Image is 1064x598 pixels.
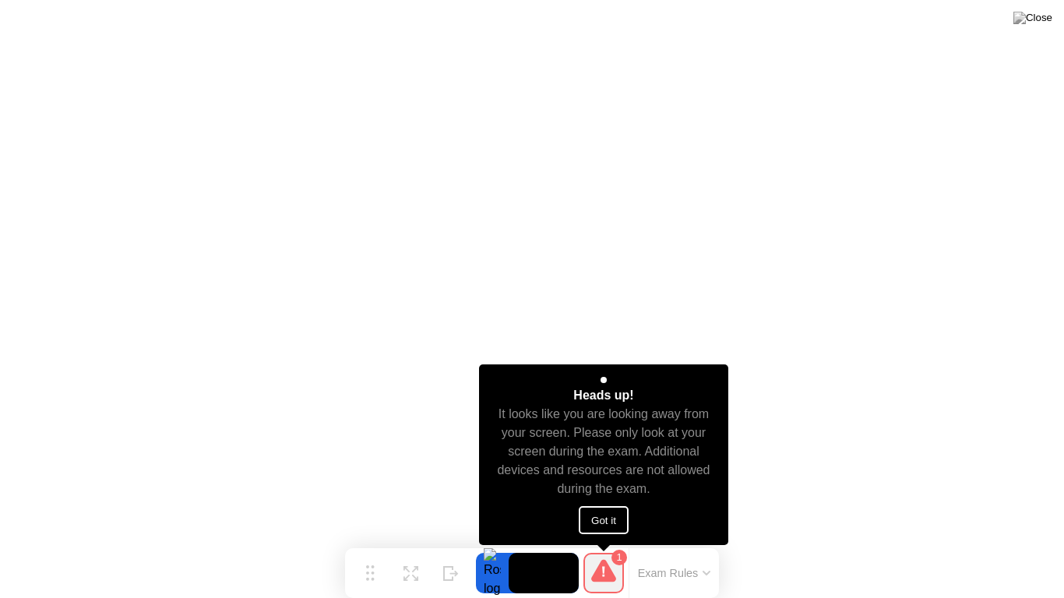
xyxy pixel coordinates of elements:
img: Close [1013,12,1052,24]
div: Heads up! [573,386,633,405]
div: 1 [611,550,627,565]
div: It looks like you are looking away from your screen. Please only look at your screen during the e... [493,405,715,498]
button: Exam Rules [633,566,716,580]
button: Got it [579,506,629,534]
